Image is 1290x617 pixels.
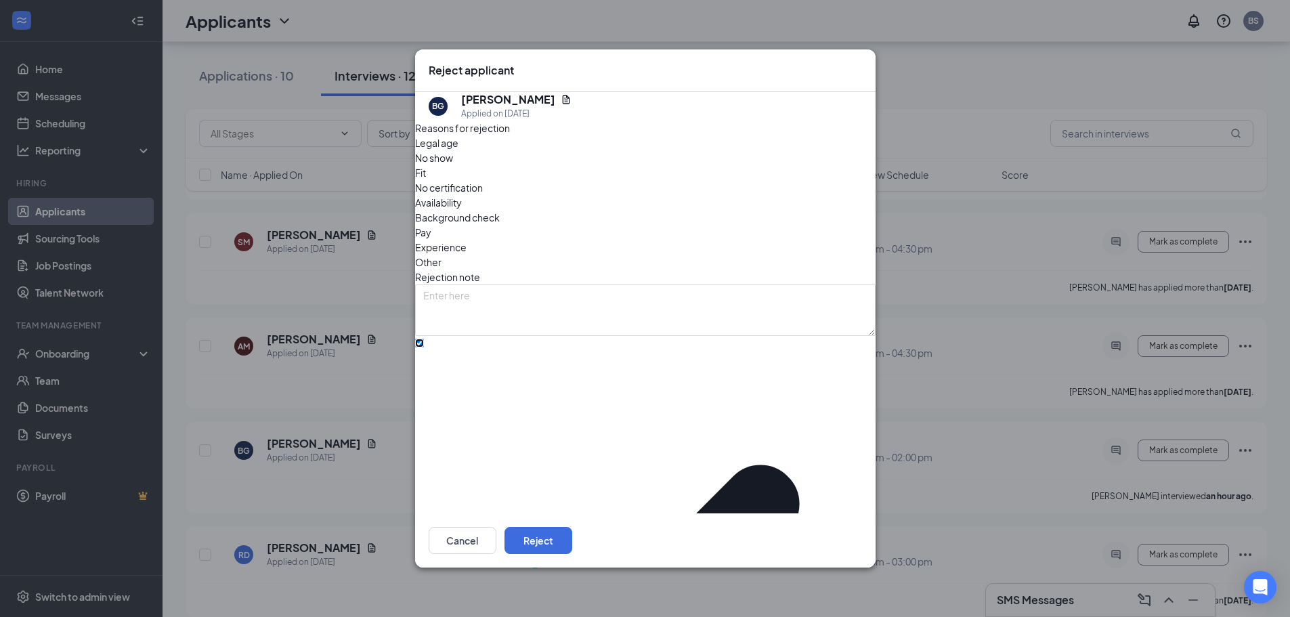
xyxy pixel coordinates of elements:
span: No certification [415,180,483,195]
span: Availability [415,195,462,210]
span: Reasons for rejection [415,122,510,134]
div: Open Intercom Messenger [1244,571,1276,603]
span: Fit [415,165,426,180]
span: Background check [415,210,500,225]
button: Reject [504,527,572,554]
span: No show [415,150,453,165]
span: Rejection note [415,271,480,283]
h5: [PERSON_NAME] [461,92,555,107]
span: Experience [415,240,467,255]
div: BG [432,100,444,112]
span: Other [415,255,442,270]
button: Cancel [429,527,496,554]
h3: Reject applicant [429,63,514,78]
span: Pay [415,225,431,240]
div: Applied on [DATE] [461,107,572,121]
svg: Document [561,94,572,105]
span: Legal age [415,135,458,150]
